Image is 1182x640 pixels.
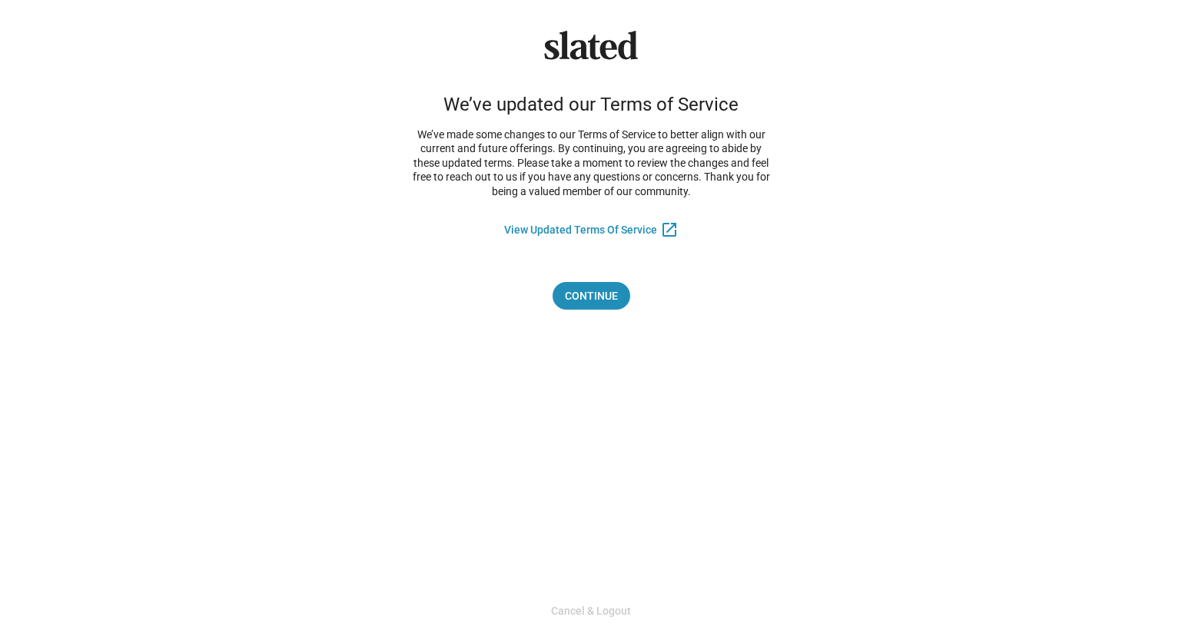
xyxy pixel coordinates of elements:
[553,282,630,310] button: Continue
[407,128,775,199] p: We’ve made some changes to our Terms of Service to better align with our current and future offer...
[551,605,631,617] a: Cancel & Logout
[443,94,739,115] div: We’ve updated our Terms of Service
[660,221,679,239] mat-icon: open_in_new
[565,282,618,310] span: Continue
[504,224,657,236] a: View Updated Terms Of Service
